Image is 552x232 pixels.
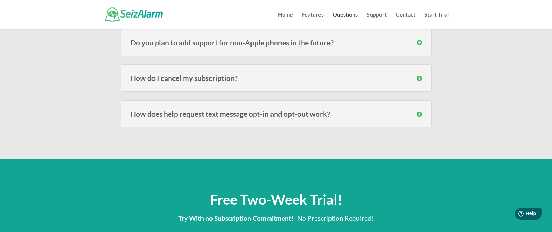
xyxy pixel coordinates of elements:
[278,12,293,29] a: Home
[178,214,294,222] strong: Try With no Subscription Commitment!
[396,12,415,29] a: Contact
[424,12,449,29] a: Start Trial
[130,39,422,46] h3: Do you plan to add support for non-Apple phones in the future?
[130,74,422,82] h3: How do I cancel my subscription?
[130,110,422,117] h3: How does help request text message opt-in and opt-out work?
[210,191,342,208] span: Free Two-Week Trial!
[302,12,324,29] a: Features
[491,205,544,224] iframe: Help widget launcher
[367,12,387,29] a: Support
[333,12,358,29] a: Questions
[103,212,449,224] p: - No Prescription Required!
[105,7,163,22] img: SeizAlarm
